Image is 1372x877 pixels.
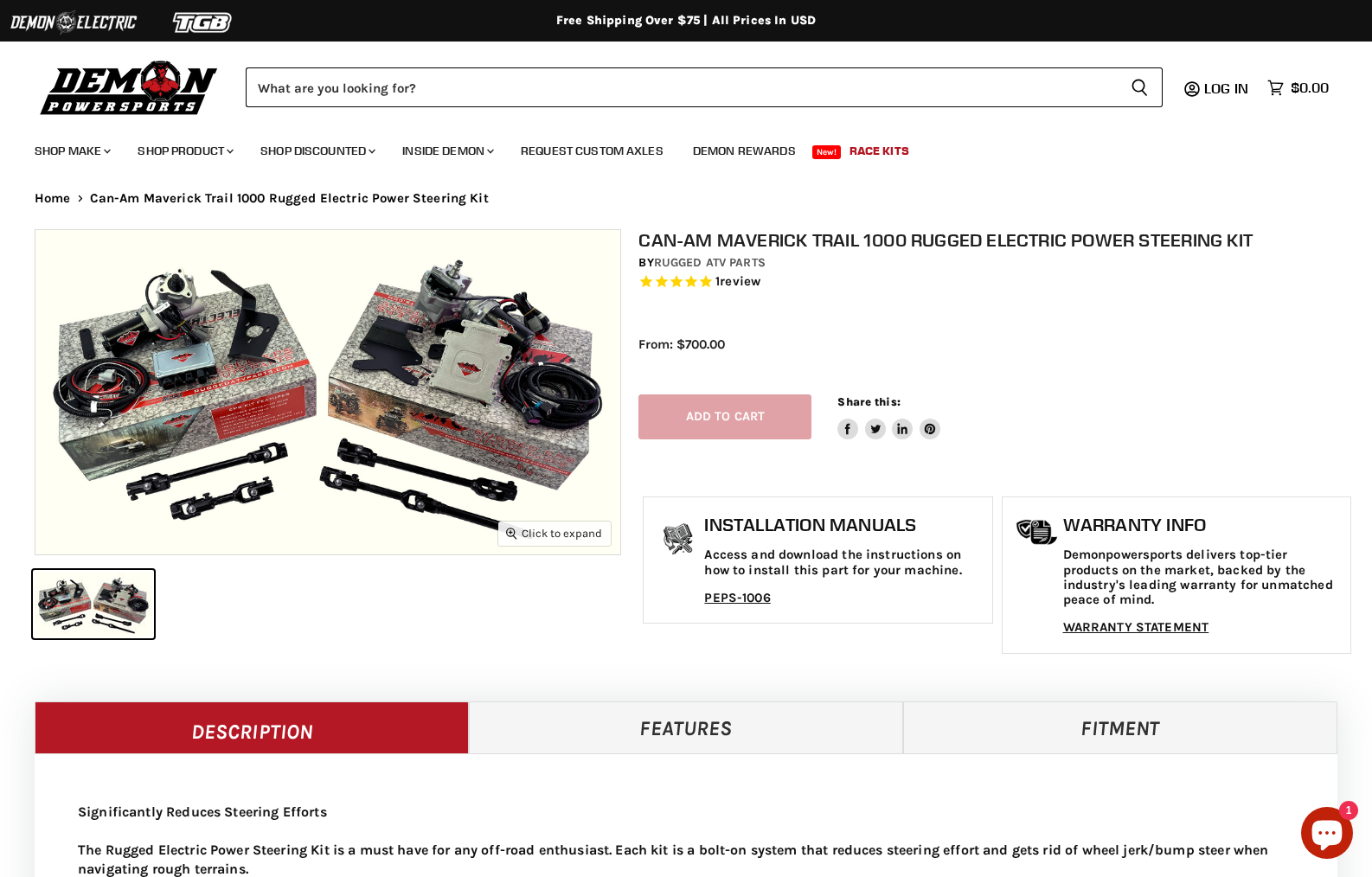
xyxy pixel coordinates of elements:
form: Product [246,67,1163,107]
a: Description [35,701,469,753]
span: Rated 5.0 out of 5 stars 1 reviews [638,273,1355,291]
p: Access and download the instructions on how to install this part for your machine. [704,547,983,578]
span: 1 reviews [715,273,760,289]
span: Share this: [837,395,900,408]
a: WARRANTY STATEMENT [1063,619,1209,635]
span: Log in [1204,80,1248,97]
a: Shop Product [125,133,244,169]
a: Request Custom Axles [508,133,676,169]
h1: Warranty Info [1063,515,1342,535]
a: Demon Rewards [680,133,809,169]
div: by [638,253,1355,272]
inbox-online-store-chat: Shopify online store chat [1296,807,1358,863]
img: Demon Powersports [35,56,224,118]
a: Fitment [903,701,1337,753]
span: $0.00 [1291,80,1329,96]
img: IMAGE [35,230,620,554]
a: Inside Demon [389,133,504,169]
h1: Installation Manuals [704,515,983,535]
h1: Can-Am Maverick Trail 1000 Rugged Electric Power Steering Kit [638,229,1355,251]
span: Click to expand [506,527,602,540]
span: Can-Am Maverick Trail 1000 Rugged Electric Power Steering Kit [90,191,489,206]
a: Race Kits [837,133,922,169]
button: Click to expand [498,522,611,545]
span: New! [812,145,842,159]
p: Demonpowersports delivers top-tier products on the market, backed by the industry's leading warra... [1063,547,1342,607]
a: Shop Make [22,133,121,169]
a: Rugged ATV Parts [654,255,766,270]
a: PEPS-1006 [704,590,770,605]
a: Log in [1196,80,1259,96]
span: review [720,273,760,289]
a: Features [469,701,903,753]
a: $0.00 [1259,75,1337,100]
img: Demon Electric Logo 2 [9,6,138,39]
img: install_manual-icon.png [657,519,700,562]
img: TGB Logo 2 [138,6,268,39]
span: From: $700.00 [638,336,725,352]
a: Home [35,191,71,206]
button: Search [1117,67,1163,107]
img: warranty-icon.png [1016,519,1059,546]
input: Search [246,67,1117,107]
a: Shop Discounted [247,133,386,169]
button: IMAGE thumbnail [33,570,154,638]
ul: Main menu [22,126,1324,169]
aside: Share this: [837,394,940,440]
